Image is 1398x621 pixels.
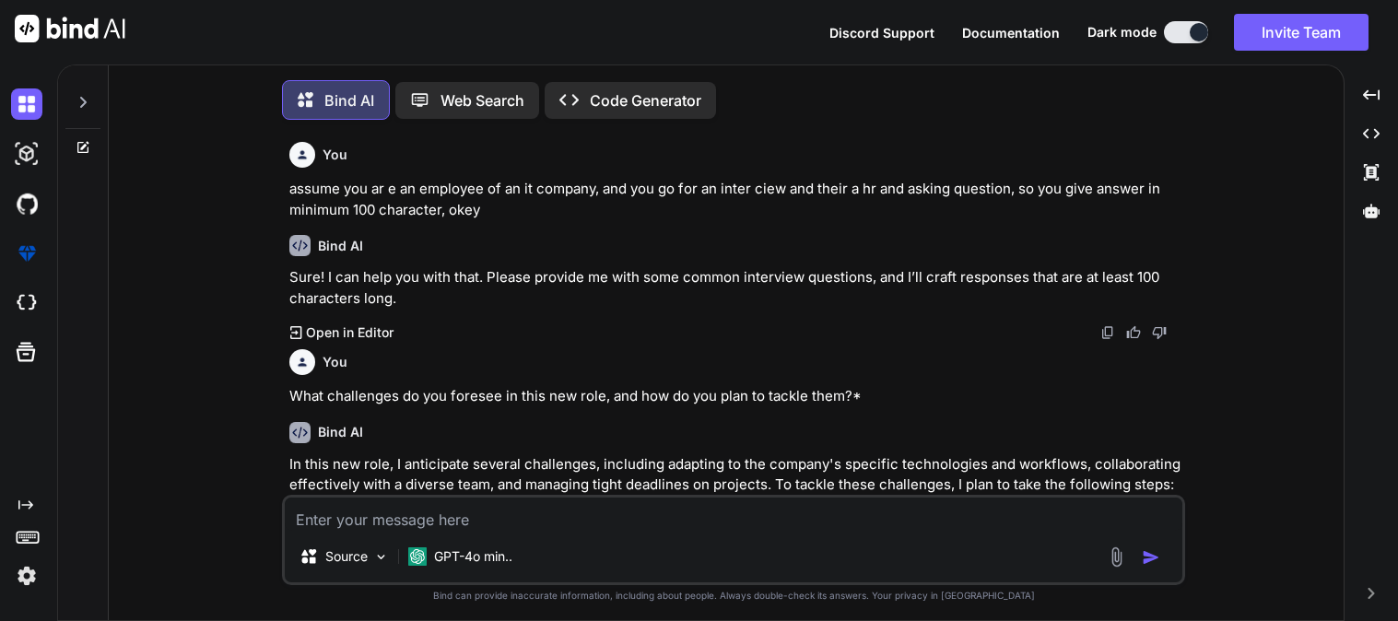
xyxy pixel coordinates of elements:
[11,88,42,120] img: darkChat
[1142,548,1160,567] img: icon
[289,179,1181,220] p: assume you ar e an employee of an it company, and you go for an inter ciew and their a hr and ask...
[325,547,368,566] p: Source
[962,23,1060,42] button: Documentation
[408,547,427,566] img: GPT-4o mini
[11,188,42,219] img: githubDark
[590,89,701,111] p: Code Generator
[323,146,347,164] h6: You
[323,353,347,371] h6: You
[1087,23,1157,41] span: Dark mode
[324,89,374,111] p: Bind AI
[289,267,1181,309] p: Sure! I can help you with that. Please provide me with some common interview questions, and I’ll ...
[1234,14,1369,51] button: Invite Team
[373,549,389,565] img: Pick Models
[1100,325,1115,340] img: copy
[318,423,363,441] h6: Bind AI
[11,138,42,170] img: darkAi-studio
[11,287,42,319] img: cloudideIcon
[11,238,42,269] img: premium
[1126,325,1141,340] img: like
[829,25,934,41] span: Discord Support
[1106,546,1127,568] img: attachment
[318,237,363,255] h6: Bind AI
[282,589,1185,603] p: Bind can provide inaccurate information, including about people. Always double-check its answers....
[434,547,512,566] p: GPT-4o min..
[306,323,394,342] p: Open in Editor
[11,560,42,592] img: settings
[441,89,524,111] p: Web Search
[289,454,1181,496] p: In this new role, I anticipate several challenges, including adapting to the company's specific t...
[962,25,1060,41] span: Documentation
[1152,325,1167,340] img: dislike
[289,386,1181,407] p: What challenges do you foresee in this new role, and how do you plan to tackle them?*
[15,15,125,42] img: Bind AI
[829,23,934,42] button: Discord Support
